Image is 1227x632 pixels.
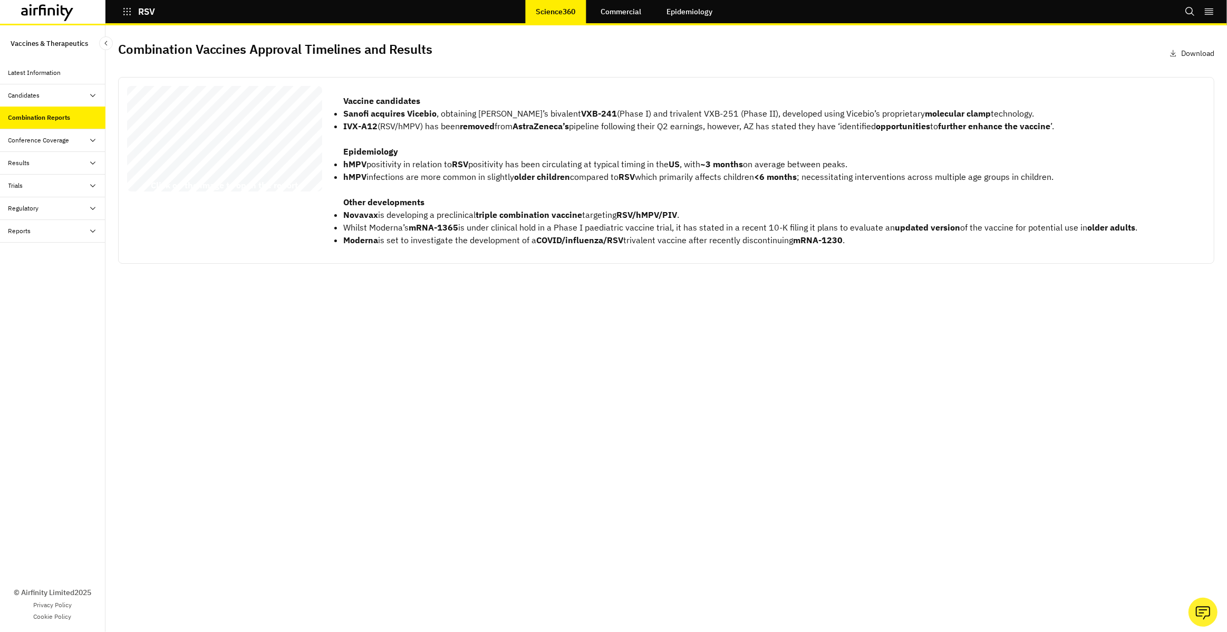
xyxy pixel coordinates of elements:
[343,146,398,157] strong: Epidemiology
[616,209,677,220] strong: RSV/hMPV/PIV
[132,127,170,139] span: Report
[99,36,113,50] button: Close Sidebar
[452,159,468,169] strong: RSV
[118,42,432,57] h2: Combination Vaccines Approval Timelines and Results
[536,7,575,16] p: Science360
[876,121,930,131] strong: opportunities
[257,137,265,141] span: table
[138,7,155,16] p: RSV
[343,158,1137,170] li: positivity in relation to positivity has been circulating at typical timing in the , with on aver...
[476,209,582,220] strong: triple combination vaccine
[581,108,617,119] strong: VXB-241
[343,159,366,169] strong: hMPV
[343,209,378,220] strong: Novavax
[343,170,1137,183] li: infections are more common in slightly compared to which primarily affects children ; necessitati...
[793,235,843,245] strong: mRNA-1230
[8,158,30,168] div: Results
[343,235,378,245] strong: Moderna
[513,121,569,131] strong: AstraZeneca’s
[700,159,743,169] strong: ~3 months
[14,587,91,598] p: © Airfinity Limited 2025
[343,234,1137,246] li: is set to investigate the development of a trivalent vaccine after recently discontinuing .
[1087,222,1135,233] strong: older adults
[144,190,159,191] span: Private & Confidential
[669,159,680,169] strong: US
[8,113,71,122] div: Combination Reports
[343,121,378,131] strong: IVX-A12
[8,136,70,145] div: Conference Coverage
[122,3,155,21] button: RSV
[925,108,991,119] strong: molecular clamp
[343,197,424,207] strong: Other developments
[343,107,1137,120] li: , obtaining [PERSON_NAME]’s bivalent (Phase I) and trivalent VXB-251 (Phase II), developed using ...
[343,95,420,106] strong: Vaccine candidates
[8,68,61,78] div: Latest Information
[343,108,437,119] strong: Sanofi acquires Vicebio
[132,165,171,177] span: [DATE]
[255,137,256,141] span: -
[8,226,31,236] div: Reports
[132,111,279,123] span: RSV Combination Vaccines
[8,204,39,213] div: Regulatory
[176,141,196,145] span: english.html
[33,600,72,610] a: Privacy Policy
[176,137,217,141] span: [URL][DOMAIN_NAME]
[34,612,72,621] a: Cookie Policy
[1181,48,1214,59] p: Download
[938,121,1050,131] strong: further enhance the vaccine
[460,121,495,131] strong: removed
[8,181,23,190] div: Trials
[132,190,142,191] span: © 2025 Airfinity
[343,221,1137,234] li: Whilst Moderna’s is under clinical hold in a Phase I paediatric vaccine trial, it has stated in a...
[895,222,960,233] strong: updated version
[247,137,248,141] span: -
[619,171,635,182] strong: RSV
[11,34,88,53] p: Vaccines & Therapeutics
[8,91,40,100] div: Candidates
[409,222,458,233] strong: mRNA-1365
[143,190,144,191] span: –
[536,235,623,245] strong: COVID/influenza/RSV
[343,120,1137,132] li: (RSV/hMPV) has been from pipeline following their Q2 earnings, however, AZ has stated they have ‘...
[514,171,570,182] strong: older children
[754,171,797,182] strong: <6 months
[265,137,266,141] span: -
[343,208,1137,221] li: is developing a preclinical targeting .
[343,171,366,182] strong: hMPV
[158,93,283,182] span: This Airfinity report is intended to be used by [PERSON_NAME] at null exclusively. Not for reprod...
[1185,3,1195,21] button: Search
[248,137,255,141] span: data
[1189,598,1218,627] button: Ask our analysts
